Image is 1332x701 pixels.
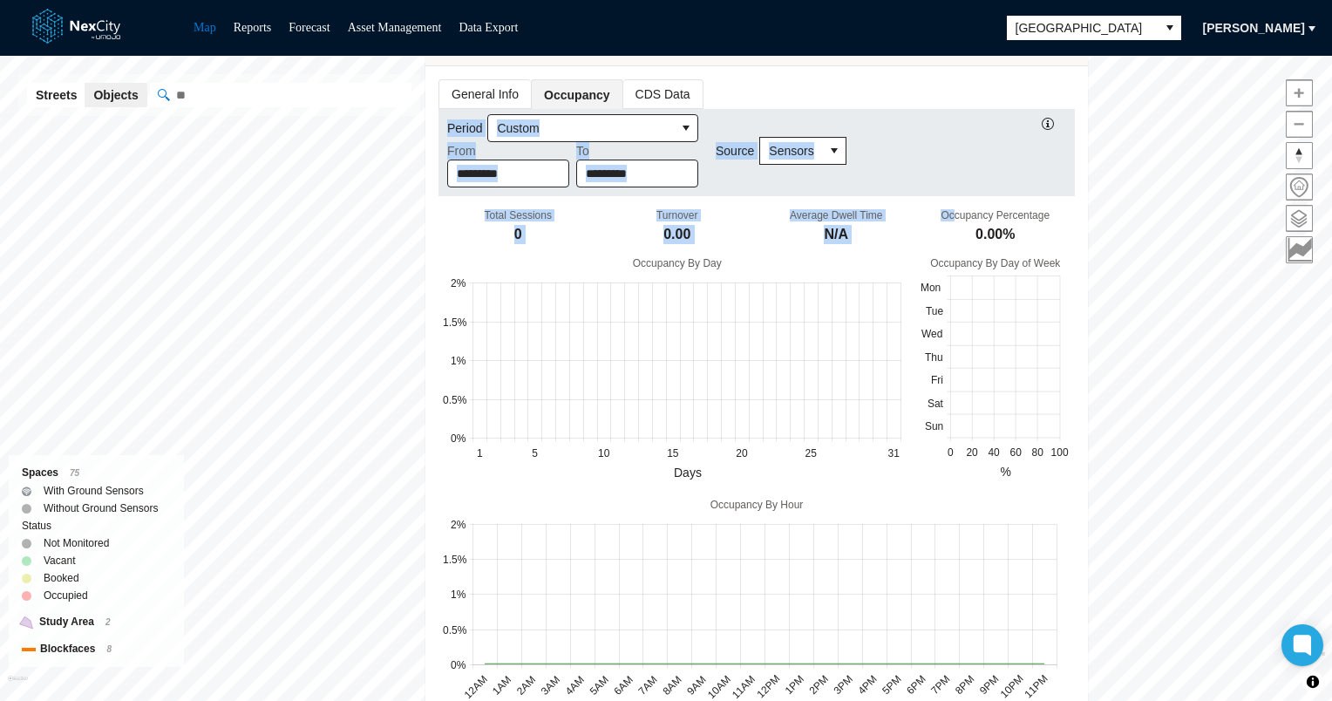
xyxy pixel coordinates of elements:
[289,21,330,34] a: Forecast
[674,466,702,480] text: Days
[660,673,683,697] text: 8AM
[904,673,928,697] text: 6PM
[1287,112,1312,137] span: Zoom out
[462,673,490,701] text: 12AM
[459,21,518,34] a: Data Export
[598,447,610,459] text: 10
[1051,447,1069,459] text: 100
[477,447,483,459] text: 1
[443,623,467,636] text: 0.5%
[988,447,1000,459] text: 40
[451,355,466,367] text: 1%
[807,673,831,697] text: 2PM
[966,447,978,459] text: 20
[105,617,111,627] span: 2
[790,209,883,221] div: Average Dwell Time
[22,464,171,482] div: Spaces
[928,673,952,697] text: 7PM
[1203,19,1305,37] span: [PERSON_NAME]
[443,393,467,405] text: 0.5%
[8,676,28,696] a: Mapbox homepage
[916,256,1076,271] div: Occupancy By Day of Week
[1023,672,1050,700] text: 11PM
[1308,672,1318,691] span: Toggle attribution
[656,209,698,221] div: Turnover
[1286,174,1313,201] button: Home
[1031,447,1043,459] text: 80
[234,21,272,34] a: Reports
[931,374,943,386] text: Fri
[194,21,216,34] a: Map
[44,482,144,500] label: With Ground Sensors
[1192,14,1316,42] button: [PERSON_NAME]
[451,519,466,531] text: 2%
[824,225,848,244] div: N/A
[736,447,748,459] text: 20
[855,673,879,697] text: 4PM
[36,86,77,104] span: Streets
[497,119,666,137] span: Custom
[1009,447,1022,459] text: 60
[44,534,109,552] label: Not Monitored
[563,673,587,697] text: 4AM
[730,673,758,701] text: 11AM
[70,468,79,478] span: 75
[22,517,171,534] div: Status
[451,432,466,445] text: 0%
[880,673,903,697] text: 5PM
[447,119,487,137] label: Period
[514,673,538,697] text: 2AM
[888,447,900,459] text: 31
[705,673,733,701] text: 10AM
[1016,19,1150,37] span: [GEOGRAPHIC_DATA]
[928,398,944,410] text: Sat
[93,86,138,104] span: Objects
[1286,142,1313,169] button: Reset bearing to north
[451,659,466,671] text: 0%
[44,552,75,569] label: Vacant
[831,673,854,697] text: 3PM
[443,316,467,328] text: 1.5%
[635,673,659,697] text: 7AM
[925,351,943,364] text: Thu
[783,673,806,697] text: 1PM
[532,80,622,109] span: Occupancy
[443,554,467,566] text: 1.5%
[532,447,538,459] text: 5
[451,277,466,289] text: 2%
[576,142,589,160] label: To
[539,673,562,697] text: 3AM
[438,256,916,271] div: Occupancy By Day
[438,498,1075,513] div: Occupancy By Hour
[716,142,754,160] label: Source
[22,613,171,631] div: Study Area
[44,587,88,604] label: Occupied
[27,83,85,107] button: Streets
[348,21,442,34] a: Asset Management
[926,305,944,317] text: Tue
[1287,80,1312,105] span: Zoom in
[44,569,79,587] label: Booked
[975,225,1015,244] div: 0.00%
[588,673,611,697] text: 5AM
[1000,466,1010,480] text: %
[663,225,690,244] div: 0.00
[1286,111,1313,138] button: Zoom out
[755,672,783,700] text: 12PM
[447,142,476,160] label: From
[953,673,976,697] text: 8PM
[684,673,708,697] text: 9AM
[451,589,466,601] text: 1%
[823,138,846,164] button: select
[85,83,146,107] button: Objects
[921,282,941,294] text: Mon
[106,644,112,654] span: 8
[998,672,1026,700] text: 10PM
[1286,79,1313,106] button: Zoom in
[612,673,635,697] text: 6AM
[1286,236,1313,263] button: Key metrics
[769,142,813,160] span: Sensors
[805,447,818,459] text: 25
[623,80,703,108] span: CDS Data
[514,225,522,244] div: 0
